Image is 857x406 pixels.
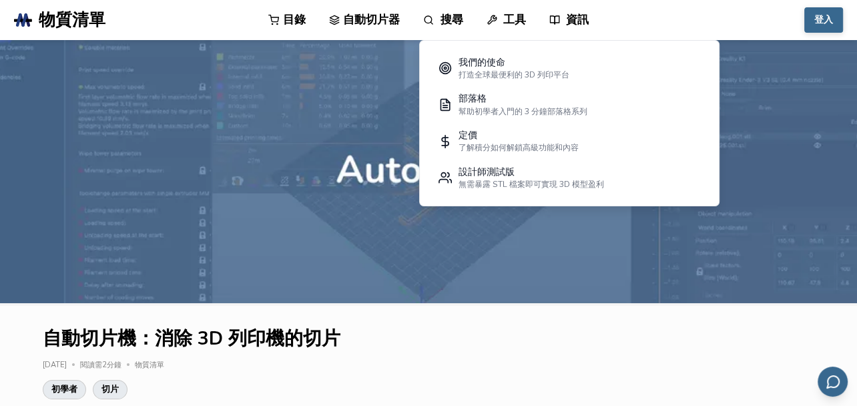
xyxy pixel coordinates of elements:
button: 透過電子郵件發送回饋 [818,367,848,397]
font: 幫助初學者入門的 3 分鐘部落格系列 [459,106,587,117]
font: 無需暴露 STL 檔案即可實現 3D 模型盈利 [459,179,604,190]
a: 切片 [93,380,127,399]
font: 定價 [459,129,477,142]
font: 自動切片機：消除 3D 列印機的切片 [43,326,340,351]
font: [DATE] [43,360,67,370]
font: 分鐘 [107,360,121,370]
font: 打造全球最便利的 3D 列印平台 [459,69,569,80]
a: 我們的使命打造全球最便利的 3D 列印平台 [429,50,709,87]
font: 物質清單 [39,9,105,31]
button: 登入 [804,7,843,33]
font: 了解積分如何解鎖高級功能和內容 [459,142,579,153]
font: 資訊 [566,12,589,27]
font: 自動切片器 [343,12,400,27]
font: 我們的使命 [459,56,505,69]
a: 初學者 [43,380,86,399]
font: 切片 [101,383,119,395]
font: 工具 [503,12,526,27]
a: 部落格幫助初學者入門的 3 分鐘部落格系列 [429,87,709,124]
font: 部落格 [459,92,487,105]
font: 搜尋 [441,12,463,27]
a: 設計師測試版無需暴露 STL 檔案即可實現 3D 模型盈利 [429,160,709,196]
font: 閱讀需2 [80,360,107,370]
font: 目錄 [283,12,306,27]
font: 設計師測試版 [459,166,515,178]
font: 登入 [814,13,833,26]
font: 物質清單 [135,360,164,370]
a: 定價了解積分如何解鎖高級功能和內容 [429,123,709,160]
font: 初學者 [51,383,77,395]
